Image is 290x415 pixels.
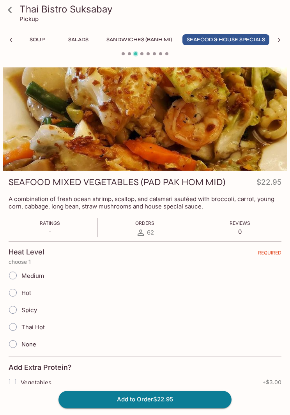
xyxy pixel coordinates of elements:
span: Orders [135,220,154,226]
span: Spicy [21,306,37,314]
h3: Thai Bistro Suksabay [19,3,284,15]
span: None [21,341,36,348]
span: Reviews [230,220,250,226]
div: SEAFOOD MIXED VEGETABLES (PAD PAK HOM MID) [3,67,287,171]
span: Vegetables [21,379,51,386]
span: + $3.00 [262,379,281,385]
button: Sandwiches (Banh Mi) [102,34,176,45]
p: A combination of fresh ocean shrimp, scallop, and calamari sautéed with broccoli, carrot, young c... [9,195,281,210]
span: Ratings [40,220,60,226]
p: choose 1 [9,259,281,265]
button: Add to Order$22.95 [58,391,232,408]
button: Soup [19,34,55,45]
span: 62 [147,229,154,236]
button: Seafood & House Specials [182,34,269,45]
span: REQUIRED [258,250,281,259]
p: - [40,228,60,235]
span: Thai Hot [21,323,45,331]
span: Hot [21,289,31,297]
button: Salads [61,34,96,45]
h4: $22.95 [256,176,281,191]
span: Medium [21,272,44,279]
p: Pickup [19,15,39,23]
h3: SEAFOOD MIXED VEGETABLES (PAD PAK HOM MID) [9,176,225,188]
h4: Add Extra Protein? [9,363,72,372]
p: 0 [230,228,250,235]
h4: Heat Level [9,248,44,256]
